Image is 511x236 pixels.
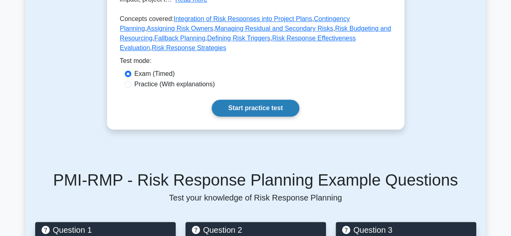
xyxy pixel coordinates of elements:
[342,225,470,235] h5: Question 3
[35,193,476,203] p: Test your knowledge of Risk Response Planning
[42,225,169,235] h5: Question 1
[147,25,213,32] a: Assigning Risk Owners
[215,25,333,32] a: Managing Residual and Secondary Risks
[192,225,320,235] h5: Question 2
[135,69,175,79] label: Exam (Timed)
[207,35,271,42] a: Defining Risk Triggers
[135,79,215,89] label: Practice (With explanations)
[120,14,391,56] p: Concepts covered: , , , , , , , ,
[120,56,391,69] div: Test mode:
[154,35,205,42] a: Fallback Planning
[35,170,476,190] h5: PMI-RMP - Risk Response Planning Example Questions
[212,100,299,117] a: Start practice test
[152,44,226,51] a: Risk Response Strategies
[174,15,312,22] a: Integration of Risk Responses into Project Plans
